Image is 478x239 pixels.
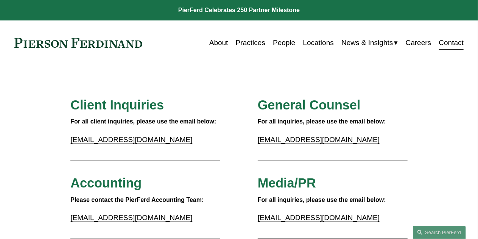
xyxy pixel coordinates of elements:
strong: For all inquiries, please use the email below: [258,118,386,125]
a: Practices [236,36,265,50]
a: Careers [406,36,431,50]
a: [EMAIL_ADDRESS][DOMAIN_NAME] [258,214,380,222]
a: About [209,36,228,50]
span: Accounting [70,176,142,190]
span: News & Insights [341,36,393,49]
a: Search this site [413,226,466,239]
a: People [273,36,295,50]
span: Client Inquiries [70,98,164,112]
a: [EMAIL_ADDRESS][DOMAIN_NAME] [70,136,192,144]
a: Contact [439,36,464,50]
a: [EMAIL_ADDRESS][DOMAIN_NAME] [258,136,380,144]
span: Media/PR [258,176,316,190]
a: folder dropdown [341,36,398,50]
strong: Please contact the PierFerd Accounting Team: [70,197,204,203]
a: [EMAIL_ADDRESS][DOMAIN_NAME] [70,214,192,222]
span: General Counsel [258,98,361,112]
strong: For all client inquiries, please use the email below: [70,118,216,125]
strong: For all inquiries, please use the email below: [258,197,386,203]
a: Locations [303,36,334,50]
